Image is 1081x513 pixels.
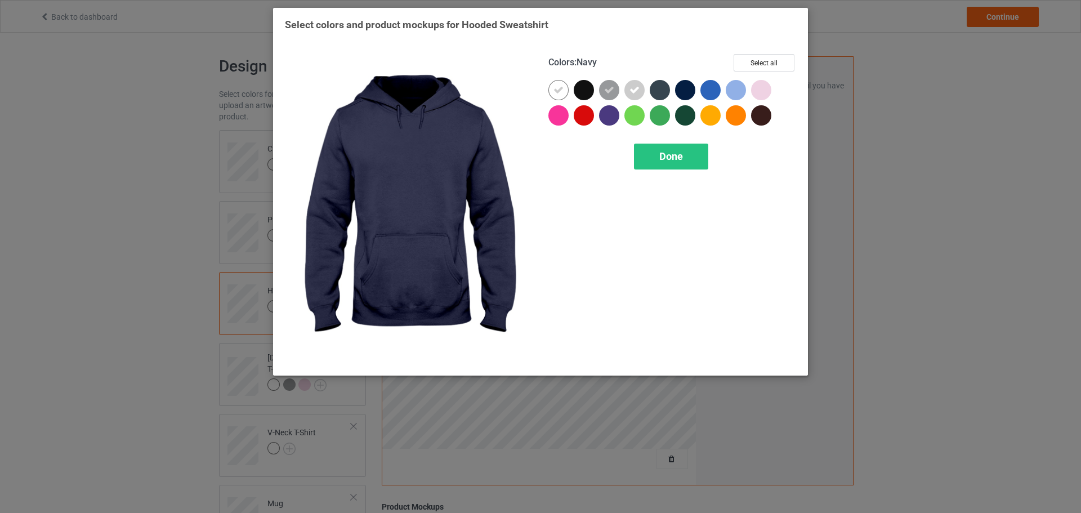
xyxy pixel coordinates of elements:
[548,57,574,68] span: Colors
[285,54,533,364] img: regular.jpg
[577,57,597,68] span: Navy
[285,19,548,30] span: Select colors and product mockups for Hooded Sweatshirt
[659,150,683,162] span: Done
[734,54,794,72] button: Select all
[548,57,597,69] h4: :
